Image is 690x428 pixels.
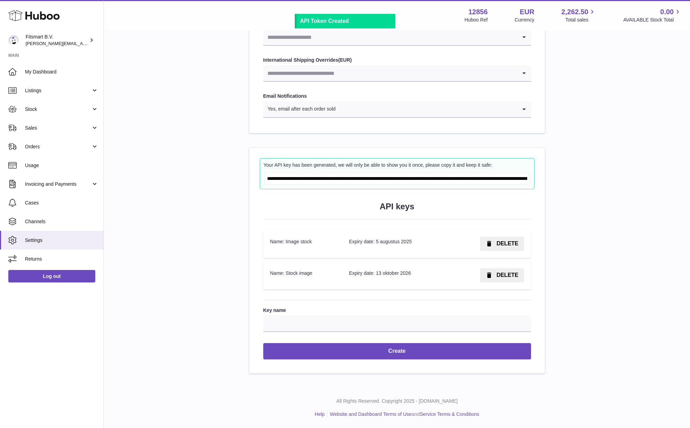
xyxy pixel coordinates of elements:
[520,7,534,17] strong: EUR
[263,101,336,117] span: Yes, email after each order sold
[496,241,518,246] span: DELETE
[515,17,534,23] div: Currency
[465,17,488,23] div: Huboo Ref
[263,65,517,81] input: Search for option
[8,270,95,282] a: Log out
[623,17,682,23] span: AVAILABLE Stock Total
[263,343,531,359] button: Create
[480,268,524,282] button: DELETE
[561,7,589,17] span: 2,262.50
[338,57,352,63] span: ( )
[25,237,98,244] span: Settings
[660,7,674,17] span: 0.00
[263,261,342,289] td: Name: Stock image
[263,93,531,99] label: Email Notifications
[25,200,98,206] span: Cases
[263,65,531,82] div: Search for option
[25,87,91,94] span: Listings
[26,34,88,47] div: Fitsmart B.V.
[565,17,596,23] span: Total sales
[300,17,392,25] div: API Token Created
[496,272,518,278] span: DELETE
[561,7,596,23] a: 2,262.50 Total sales
[26,41,139,46] span: [PERSON_NAME][EMAIL_ADDRESS][DOMAIN_NAME]
[25,143,91,150] span: Orders
[109,398,684,404] p: All Rights Reserved. Copyright 2025 - [DOMAIN_NAME]
[263,101,531,118] div: Search for option
[336,101,517,117] input: Search for option
[25,181,91,187] span: Invoicing and Payments
[623,7,682,23] a: 0.00 AVAILABLE Stock Total
[340,57,350,63] strong: EUR
[420,411,479,417] a: Service Terms & Conditions
[263,307,531,314] label: Key name
[25,106,91,113] span: Stock
[480,237,524,251] button: DELETE
[25,218,98,225] span: Channels
[8,35,19,45] img: jonathan@leaderoo.com
[315,411,325,417] a: Help
[327,411,479,418] li: and
[263,29,517,45] input: Search for option
[330,411,412,417] a: Website and Dashboard Terms of Use
[25,162,98,169] span: Usage
[263,29,531,46] div: Search for option
[263,201,531,212] h2: API keys
[264,162,531,168] div: Your API key has been generated, we will only be able to show you it once, please copy it and kee...
[342,230,450,258] td: Expiry date: 5 augustus 2025
[342,261,450,289] td: Expiry date: 13 oktober 2026
[25,69,98,75] span: My Dashboard
[25,256,98,262] span: Returns
[263,230,342,258] td: Name: Image stock
[25,125,91,131] span: Sales
[468,7,488,17] strong: 12856
[263,57,531,63] label: International Shipping Overrides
